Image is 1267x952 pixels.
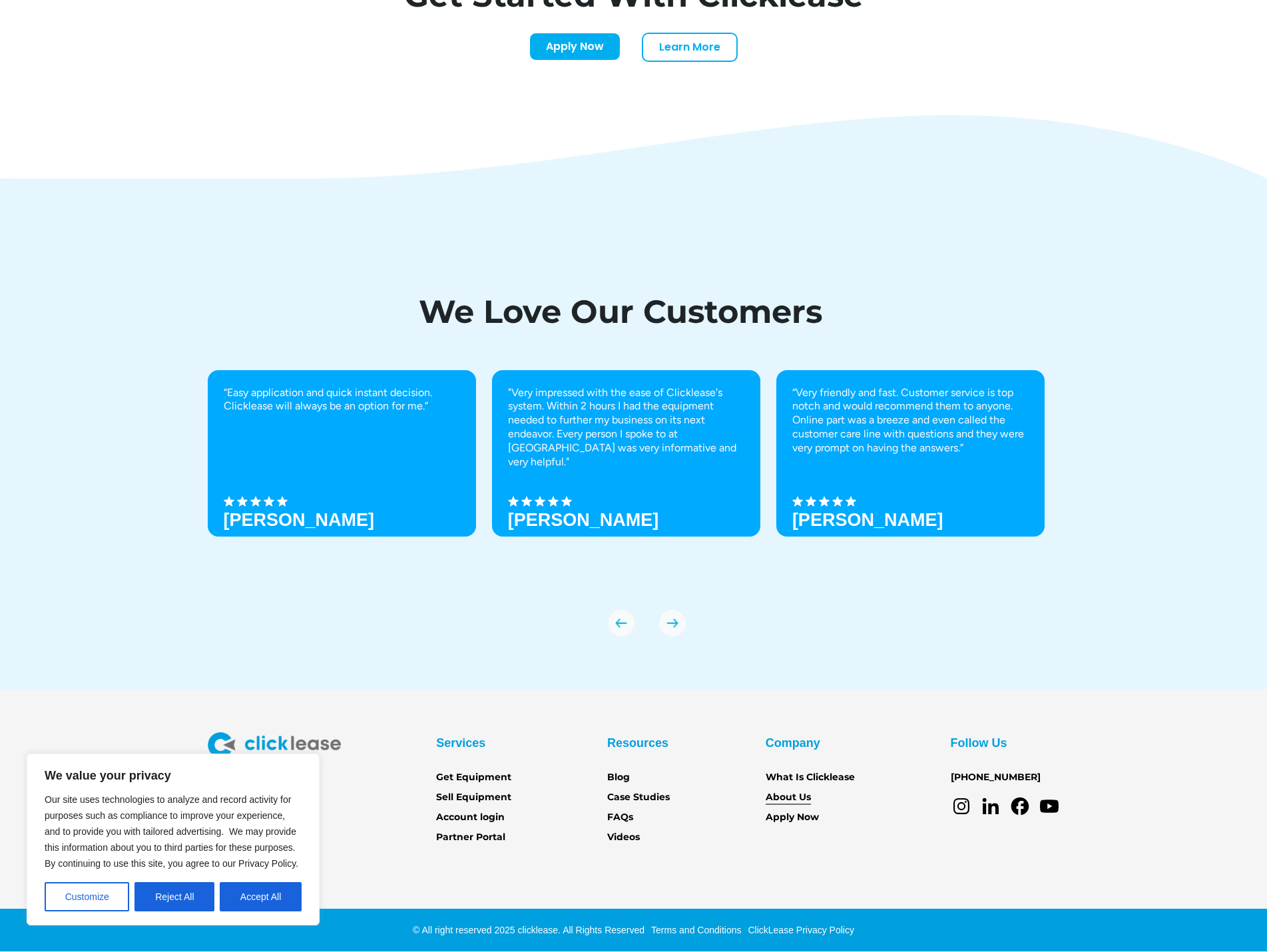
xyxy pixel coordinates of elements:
[264,496,274,507] img: Black star icon
[792,386,1029,455] p: “Very friendly and fast. Customer service is top notch and would recommend them to anyone. Online...
[277,496,288,507] img: Black star icon
[607,770,630,785] a: Blog
[951,770,1041,785] a: [PHONE_NUMBER]
[659,610,686,636] div: next slide
[45,768,302,784] p: We value your privacy
[792,510,943,530] h3: [PERSON_NAME]
[413,923,644,937] div: © All right reserved 2025 clicklease. All Rights Reserved
[819,496,830,507] img: Black star icon
[492,370,760,583] div: 2 of 8
[224,510,375,530] h3: [PERSON_NAME]
[608,610,634,636] div: previous slide
[659,610,686,636] img: arrow Icon
[521,496,532,507] img: Black star icon
[607,810,633,825] a: FAQs
[832,496,843,507] img: Black star icon
[806,496,816,507] img: Black star icon
[45,882,129,911] button: Customize
[766,790,811,805] a: About Us
[436,770,511,785] a: Get Equipment
[766,732,820,754] div: Company
[548,496,559,507] img: Black star icon
[792,496,803,507] img: Black star icon
[607,830,640,845] a: Videos
[45,794,298,869] span: Our site uses technologies to analyze and record activity for purposes such as compliance to impr...
[224,496,234,507] img: Black star icon
[208,732,341,758] img: Clicklease logo
[134,882,214,911] button: Reject All
[508,496,519,507] img: Black star icon
[607,790,670,805] a: Case Studies
[508,510,659,530] strong: [PERSON_NAME]
[220,882,302,911] button: Accept All
[27,754,320,925] div: We value your privacy
[607,732,668,754] div: Resources
[529,33,621,61] a: Apply Now
[436,830,505,845] a: Partner Portal
[208,296,1033,328] h1: We Love Our Customers
[436,810,505,825] a: Account login
[250,496,261,507] img: Black star icon
[648,925,741,935] a: Terms and Conditions
[208,370,1060,636] div: carousel
[508,386,744,469] p: "Very impressed with the ease of Clicklease's system. Within 2 hours I had the equipment needed t...
[846,496,856,507] img: Black star icon
[237,496,248,507] img: Black star icon
[535,496,545,507] img: Black star icon
[766,810,819,825] a: Apply Now
[436,732,485,754] div: Services
[208,370,476,583] div: 1 of 8
[642,33,738,62] a: Learn More
[224,386,460,414] p: “Easy application and quick instant decision. Clicklease will always be an option for me.”
[951,732,1007,754] div: Follow Us
[561,496,572,507] img: Black star icon
[766,770,855,785] a: What Is Clicklease
[436,790,511,805] a: Sell Equipment
[608,610,634,636] img: arrow Icon
[776,370,1045,583] div: 3 of 8
[744,925,854,935] a: ClickLease Privacy Policy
